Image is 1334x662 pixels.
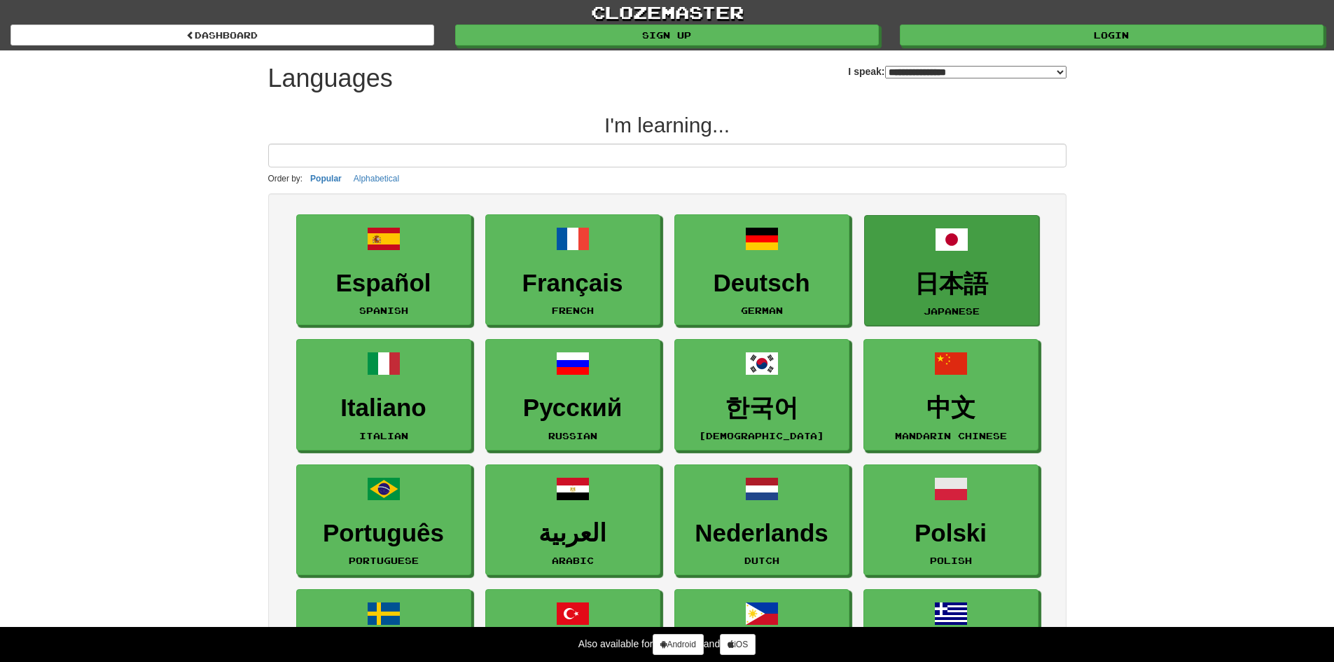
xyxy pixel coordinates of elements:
small: French [552,305,594,315]
a: Android [653,634,703,655]
h3: Русский [493,394,653,422]
h3: العربية [493,520,653,547]
a: dashboard [11,25,434,46]
h3: Italiano [304,394,464,422]
small: Mandarin Chinese [895,431,1007,441]
a: iOS [720,634,756,655]
button: Alphabetical [349,171,403,186]
a: 中文Mandarin Chinese [863,339,1038,450]
a: Login [900,25,1323,46]
h3: 中文 [871,394,1031,422]
a: 한국어[DEMOGRAPHIC_DATA] [674,339,849,450]
select: I speak: [885,66,1066,78]
h3: Français [493,270,653,297]
small: Spanish [359,305,408,315]
a: FrançaisFrench [485,214,660,326]
a: PortuguêsPortuguese [296,464,471,576]
h3: 日本語 [872,270,1031,298]
a: العربيةArabic [485,464,660,576]
h3: Español [304,270,464,297]
small: Polish [930,556,972,565]
small: German [741,305,783,315]
small: Arabic [552,556,594,565]
a: 日本語Japanese [864,215,1039,326]
h1: Languages [268,64,393,92]
small: Japanese [924,306,980,316]
a: РусскийRussian [485,339,660,450]
label: I speak: [848,64,1066,78]
a: PolskiPolish [863,464,1038,576]
h2: I'm learning... [268,113,1066,137]
small: Portuguese [349,556,419,565]
button: Popular [306,171,346,186]
a: EspañolSpanish [296,214,471,326]
a: Sign up [455,25,879,46]
h3: Nederlands [682,520,842,547]
h3: Português [304,520,464,547]
h3: 한국어 [682,394,842,422]
a: NederlandsDutch [674,464,849,576]
a: DeutschGerman [674,214,849,326]
h3: Deutsch [682,270,842,297]
small: [DEMOGRAPHIC_DATA] [699,431,824,441]
small: Dutch [744,556,779,565]
small: Italian [359,431,408,441]
h3: Polski [871,520,1031,547]
a: ItalianoItalian [296,339,471,450]
small: Russian [548,431,597,441]
small: Order by: [268,174,303,184]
